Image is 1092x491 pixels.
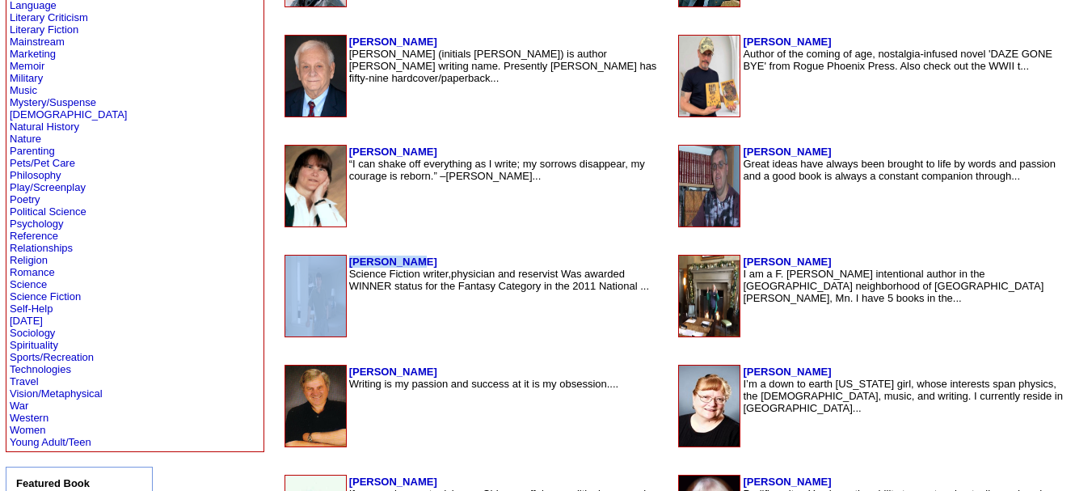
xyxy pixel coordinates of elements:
[10,436,91,448] a: Young Adult/Teen
[10,400,28,412] a: War
[679,36,740,116] img: 7387.jpg
[349,146,437,158] a: [PERSON_NAME]
[10,230,58,242] a: Reference
[349,36,437,48] a: [PERSON_NAME]
[10,351,94,363] a: Sports/Recreation
[349,158,645,182] font: “I can shake off everything as I write; my sorrows disappear, my courage is reborn.” –[PERSON_NAM...
[679,146,740,226] img: 125702.jpg
[285,256,346,337] img: 106460.JPG
[10,363,71,375] a: Technologies
[10,48,56,60] a: Marketing
[10,278,47,290] a: Science
[285,366,346,447] img: 610.jpg
[10,108,127,121] a: [DEMOGRAPHIC_DATA]
[743,378,1062,414] font: I’m a down to earth [US_STATE] girl, whose interests span physics, the [DEMOGRAPHIC_DATA], music,...
[10,84,37,96] a: Music
[743,158,1056,182] font: Great ideas have always been brought to life by words and passion and a good book is always a con...
[10,339,58,351] a: Spirituality
[10,290,81,303] a: Science Fiction
[349,48,657,84] font: [PERSON_NAME] (initials [PERSON_NAME]) is author [PERSON_NAME] writing name. Presently [PERSON_NA...
[10,133,41,145] a: Nature
[10,121,79,133] a: Natural History
[10,242,73,254] a: Relationships
[743,366,831,378] a: [PERSON_NAME]
[10,303,53,315] a: Self-Help
[10,315,43,327] a: [DATE]
[10,218,63,230] a: Psychology
[10,375,39,387] a: Travel
[10,424,46,436] a: Women
[10,23,78,36] a: Literary Fiction
[10,157,75,169] a: Pets/Pet Care
[10,96,96,108] a: Mystery/Suspense
[285,146,346,226] img: 231011.jpg
[10,387,103,400] a: Vision/Metaphysical
[10,169,61,181] a: Philosophy
[10,72,43,84] a: Military
[285,36,346,116] img: 3201.jpg
[679,366,740,447] img: 88927.jpg
[10,412,48,424] a: Western
[349,378,619,390] font: Writing is my passion and success at it is my obsession....
[10,254,48,266] a: Religion
[10,327,55,339] a: Sociology
[349,268,649,292] font: Science Fiction writer,physician and reservist Was awarded WINNER status for the Fantasy Category...
[743,476,831,488] a: [PERSON_NAME]
[743,268,1044,304] font: I am a F. [PERSON_NAME] intentional author in the [GEOGRAPHIC_DATA] neighborhood of [GEOGRAPHIC_D...
[10,193,40,205] a: Poetry
[743,36,831,48] a: [PERSON_NAME]
[10,145,55,157] a: Parenting
[349,256,437,268] a: [PERSON_NAME]
[10,205,86,218] a: Political Science
[10,36,65,48] a: Mainstream
[10,266,55,278] a: Romance
[743,256,831,268] a: [PERSON_NAME]
[743,146,831,158] a: [PERSON_NAME]
[10,60,44,72] a: Memoir
[10,181,86,193] a: Play/Screenplay
[10,11,88,23] a: Literary Criticism
[349,476,437,488] a: [PERSON_NAME]
[349,366,437,378] a: [PERSON_NAME]
[679,256,740,337] img: 177330.jpeg
[743,48,1052,72] font: Author of the coming of age, nostalgia-infused novel 'DAZE GONE BYE' from Rogue Phoenix Press. Al...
